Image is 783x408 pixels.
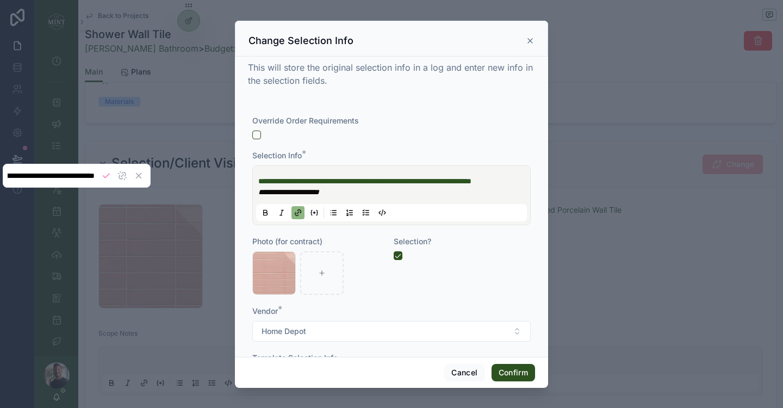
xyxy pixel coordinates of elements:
button: Cancel [132,169,146,183]
span: Vendor [252,306,278,316]
span: Override Order Requirements [252,116,359,125]
button: Cancel [444,364,484,381]
span: Selection Info [252,151,302,160]
span: Selection? [394,237,431,246]
span: This will store the original selection info in a log and enter new info in the selection fields. [248,62,533,86]
button: Save link [99,169,113,183]
span: Photo (for contract) [252,237,322,246]
span: Template Selection Info [252,353,338,362]
button: Remove link [115,169,129,183]
span: Home Depot [262,326,306,337]
h3: Change Selection Info [248,34,353,47]
button: Select Button [252,321,531,342]
button: Confirm [492,364,535,381]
